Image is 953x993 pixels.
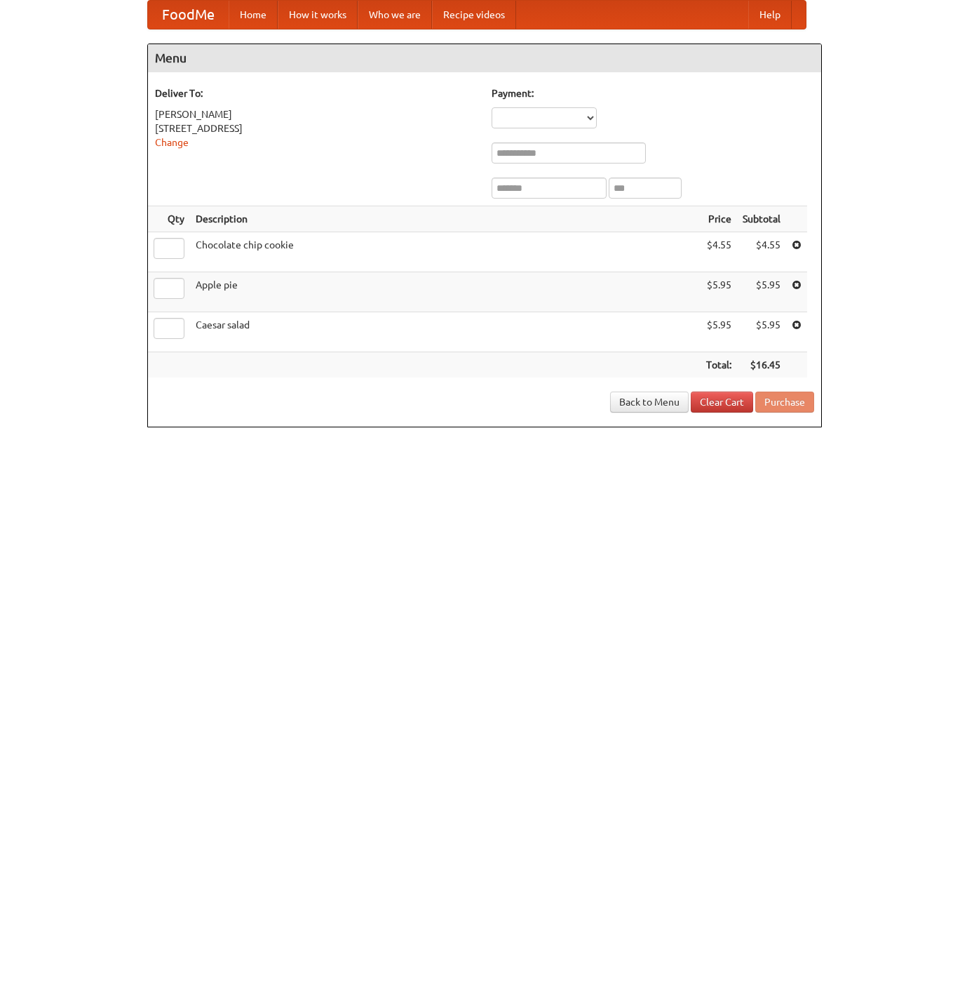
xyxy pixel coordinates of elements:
[432,1,516,29] a: Recipe videos
[701,272,737,312] td: $5.95
[701,206,737,232] th: Price
[610,392,689,413] a: Back to Menu
[229,1,278,29] a: Home
[755,392,814,413] button: Purchase
[148,44,821,72] h4: Menu
[148,206,190,232] th: Qty
[155,86,478,100] h5: Deliver To:
[278,1,358,29] a: How it works
[748,1,792,29] a: Help
[190,312,701,352] td: Caesar salad
[190,206,701,232] th: Description
[492,86,814,100] h5: Payment:
[701,312,737,352] td: $5.95
[691,392,753,413] a: Clear Cart
[155,107,478,121] div: [PERSON_NAME]
[737,352,786,378] th: $16.45
[358,1,432,29] a: Who we are
[190,272,701,312] td: Apple pie
[701,232,737,272] td: $4.55
[190,232,701,272] td: Chocolate chip cookie
[737,272,786,312] td: $5.95
[155,121,478,135] div: [STREET_ADDRESS]
[737,206,786,232] th: Subtotal
[148,1,229,29] a: FoodMe
[155,137,189,148] a: Change
[701,352,737,378] th: Total:
[737,232,786,272] td: $4.55
[737,312,786,352] td: $5.95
